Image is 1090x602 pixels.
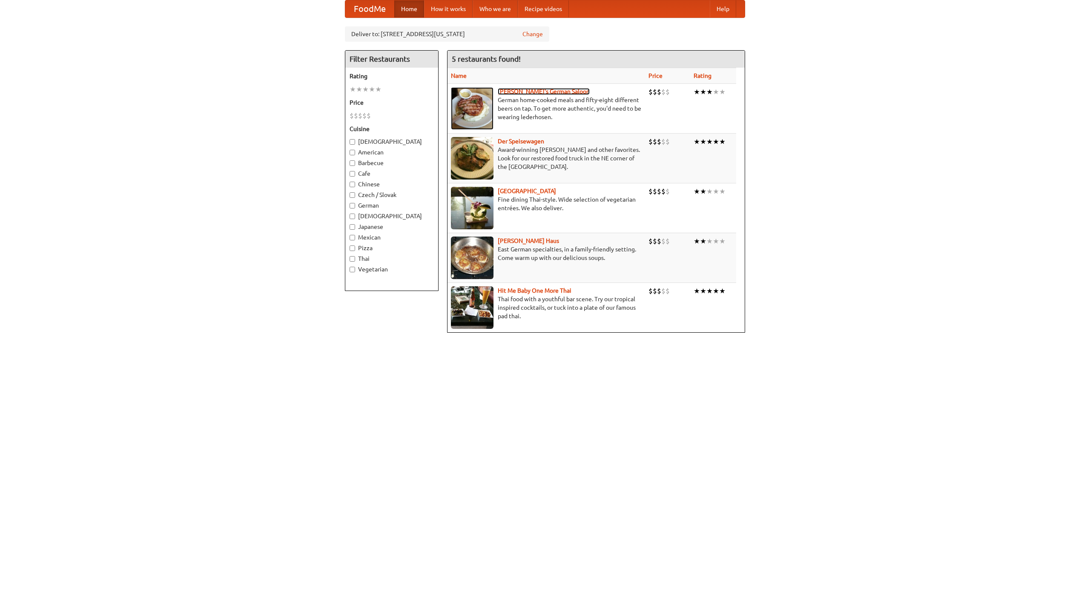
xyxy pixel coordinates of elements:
li: ★ [706,187,713,196]
p: East German specialties, in a family-friendly setting. Come warm up with our delicious soups. [451,245,642,262]
input: Mexican [350,235,355,240]
input: Thai [350,256,355,262]
li: ★ [706,87,713,97]
input: Vegetarian [350,267,355,272]
input: Barbecue [350,160,355,166]
li: ★ [694,286,700,296]
img: kohlhaus.jpg [451,237,493,279]
h5: Cuisine [350,125,434,133]
li: $ [648,286,653,296]
label: American [350,148,434,157]
input: Japanese [350,224,355,230]
input: [DEMOGRAPHIC_DATA] [350,214,355,219]
input: Chinese [350,182,355,187]
li: ★ [700,87,706,97]
label: [DEMOGRAPHIC_DATA] [350,137,434,146]
label: Pizza [350,244,434,252]
li: ★ [706,286,713,296]
li: $ [661,237,665,246]
li: $ [665,237,670,246]
li: ★ [713,87,719,97]
li: $ [653,237,657,246]
li: $ [358,111,362,120]
li: $ [665,137,670,146]
input: Cafe [350,171,355,177]
li: ★ [713,286,719,296]
h4: Filter Restaurants [345,51,438,68]
li: ★ [694,237,700,246]
li: $ [661,137,665,146]
a: Name [451,72,467,79]
p: Award-winning [PERSON_NAME] and other favorites. Look for our restored food truck in the NE corne... [451,146,642,171]
li: ★ [375,85,381,94]
a: Home [394,0,424,17]
a: Hit Me Baby One More Thai [498,287,571,294]
input: Czech / Slovak [350,192,355,198]
label: Vegetarian [350,265,434,274]
label: Japanese [350,223,434,231]
a: Recipe videos [518,0,569,17]
li: $ [657,87,661,97]
a: [PERSON_NAME]'s German Saloon [498,88,590,95]
a: Help [710,0,736,17]
li: $ [657,237,661,246]
input: American [350,150,355,155]
li: ★ [713,187,719,196]
a: Der Speisewagen [498,138,544,145]
li: $ [657,286,661,296]
label: German [350,201,434,210]
h5: Price [350,98,434,107]
li: $ [665,87,670,97]
li: $ [657,187,661,196]
ng-pluralize: 5 restaurants found! [452,55,521,63]
li: $ [665,286,670,296]
b: [PERSON_NAME] Haus [498,237,559,244]
input: German [350,203,355,208]
img: babythai.jpg [451,286,493,329]
a: Change [522,30,543,38]
li: ★ [713,137,719,146]
li: ★ [719,137,726,146]
li: ★ [700,286,706,296]
label: Thai [350,254,434,263]
label: Chinese [350,180,434,188]
li: $ [665,187,670,196]
li: ★ [694,187,700,196]
a: [GEOGRAPHIC_DATA] [498,188,556,194]
label: Barbecue [350,159,434,167]
li: $ [661,87,665,97]
a: Rating [694,72,711,79]
li: ★ [369,85,375,94]
div: Deliver to: [STREET_ADDRESS][US_STATE] [345,26,549,42]
a: FoodMe [345,0,394,17]
li: ★ [719,237,726,246]
li: ★ [356,85,362,94]
li: ★ [700,137,706,146]
li: ★ [694,87,700,97]
img: speisewagen.jpg [451,137,493,180]
input: Pizza [350,245,355,251]
li: $ [648,187,653,196]
li: $ [350,111,354,120]
a: Who we are [473,0,518,17]
li: ★ [719,87,726,97]
li: ★ [694,137,700,146]
li: ★ [719,187,726,196]
li: ★ [700,187,706,196]
li: $ [367,111,371,120]
li: $ [661,187,665,196]
li: ★ [719,286,726,296]
h5: Rating [350,72,434,80]
li: $ [362,111,367,120]
p: Fine dining Thai-style. Wide selection of vegetarian entrées. We also deliver. [451,195,642,212]
li: $ [648,137,653,146]
li: $ [648,87,653,97]
input: [DEMOGRAPHIC_DATA] [350,139,355,145]
li: ★ [706,237,713,246]
label: [DEMOGRAPHIC_DATA] [350,212,434,220]
li: ★ [350,85,356,94]
label: Cafe [350,169,434,178]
